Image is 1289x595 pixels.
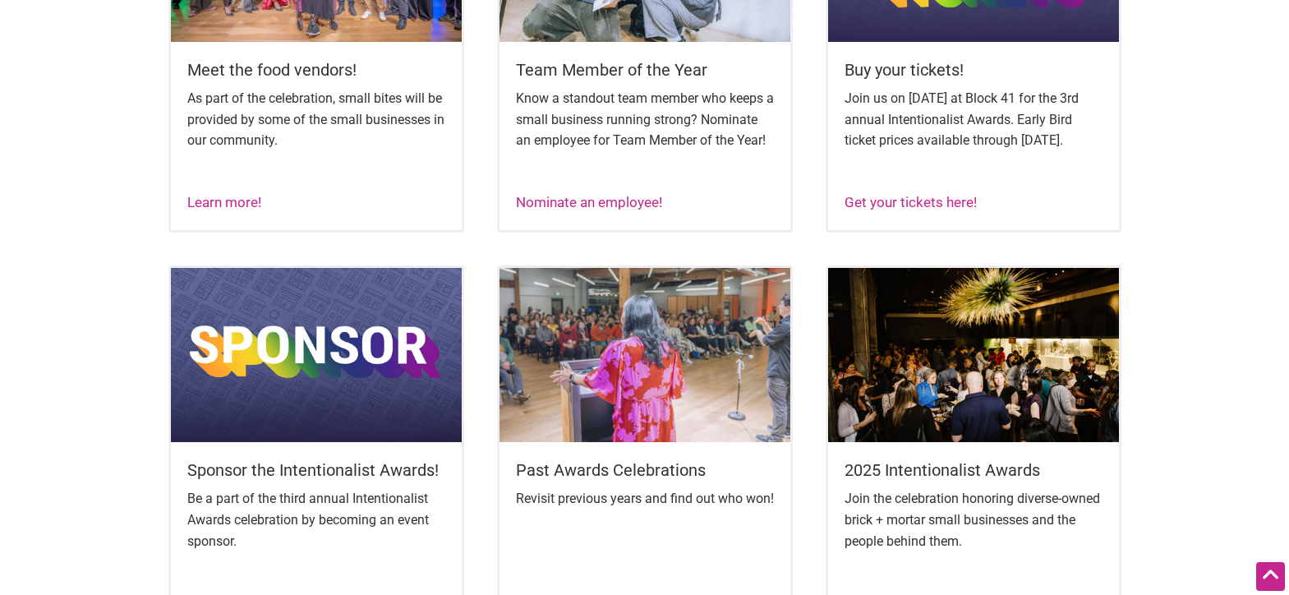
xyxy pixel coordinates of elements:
[516,58,774,81] h5: Team Member of the Year
[187,58,445,81] h5: Meet the food vendors!
[845,459,1103,482] h5: 2025 Intentionalist Awards
[187,459,445,482] h5: Sponsor the Intentionalist Awards!
[1256,562,1285,591] div: Scroll Back to Top
[845,194,977,210] a: Get your tickets here!
[845,58,1103,81] h5: Buy your tickets!
[516,488,774,510] p: Revisit previous years and find out who won!
[845,488,1103,551] p: Join the celebration honoring diverse-owned brick + mortar small businesses and the people behind...
[516,194,662,210] a: Nominate an employee!
[845,88,1103,151] p: Join us on [DATE] at Block 41 for the 3rd annual Intentionalist Awards. Early Bird ticket prices ...
[516,459,774,482] h5: Past Awards Celebrations
[187,194,261,210] a: Learn more!
[187,488,445,551] p: Be a part of the third annual Intentionalist Awards celebration by becoming an event sponsor.
[516,88,774,151] p: Know a standout team member who keeps a small business running strong? Nominate an employee for T...
[187,88,445,151] p: As part of the celebration, small bites will be provided by some of the small businesses in our c...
